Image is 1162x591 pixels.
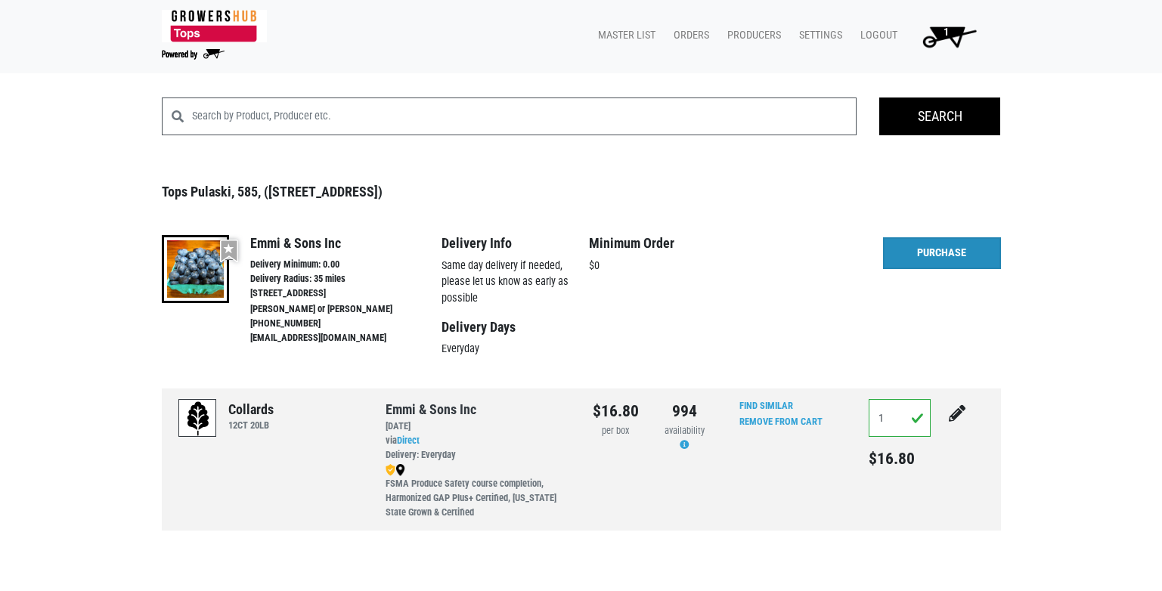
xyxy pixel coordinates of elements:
[916,21,983,51] img: Cart
[250,317,442,331] li: [PHONE_NUMBER]
[162,10,267,42] img: 279edf242af8f9d49a69d9d2afa010fb.png
[730,413,832,431] input: Remove From Cart
[869,399,931,437] input: Qty
[593,399,639,423] div: $16.80
[879,97,1000,135] input: Search
[228,399,274,419] div: Collards
[662,399,708,423] div: 994
[162,184,1001,200] h3: Tops Pulaski, 585, ([STREET_ADDRESS])
[848,21,903,50] a: Logout
[903,21,989,51] a: 1
[665,425,705,436] span: availability
[250,286,442,301] li: [STREET_ADDRESS]
[228,419,274,431] h6: 12CT 20LB
[386,464,395,476] img: safety-e55c860ca8c00a9c171001a62a92dabd.png
[944,26,949,39] span: 1
[442,341,589,357] p: Everyday
[586,21,662,50] a: Master List
[787,21,848,50] a: Settings
[386,419,570,434] div: [DATE]
[869,449,931,469] h5: $16.80
[192,97,857,135] input: Search by Product, Producer etc.
[179,400,217,438] img: placeholder-variety-43d6402dacf2d531de610a020419775a.svg
[593,424,639,438] div: per box
[386,448,570,463] div: Delivery: Everyday
[250,272,442,286] li: Delivery Radius: 35 miles
[442,235,589,252] h4: Delivery Info
[883,237,1001,269] a: Purchase
[250,331,442,345] li: [EMAIL_ADDRESS][DOMAIN_NAME]
[589,235,736,252] h4: Minimum Order
[250,235,442,252] h4: Emmi & Sons Inc
[250,258,442,272] li: Delivery Minimum: 0.00
[662,21,715,50] a: Orders
[162,49,225,60] img: Powered by Big Wheelbarrow
[739,400,793,411] a: Find Similar
[589,258,736,274] p: $0
[386,434,570,463] div: via
[250,302,442,317] li: [PERSON_NAME] or [PERSON_NAME]
[397,435,420,446] a: Direct
[715,21,787,50] a: Producers
[386,401,476,417] a: Emmi & Sons Inc
[442,319,589,336] h4: Delivery Days
[162,235,229,302] img: thumbnail-aa6cd2af8f24da05a581646e1e2369c5.jpg
[442,258,589,307] p: Same day delivery if needed, please let us know as early as possible
[395,464,405,476] img: map_marker-0e94453035b3232a4d21701695807de9.png
[386,463,570,520] div: FSMA Produce Safety course completion, Harmonized GAP Plus+ Certified, [US_STATE] State Grown & C...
